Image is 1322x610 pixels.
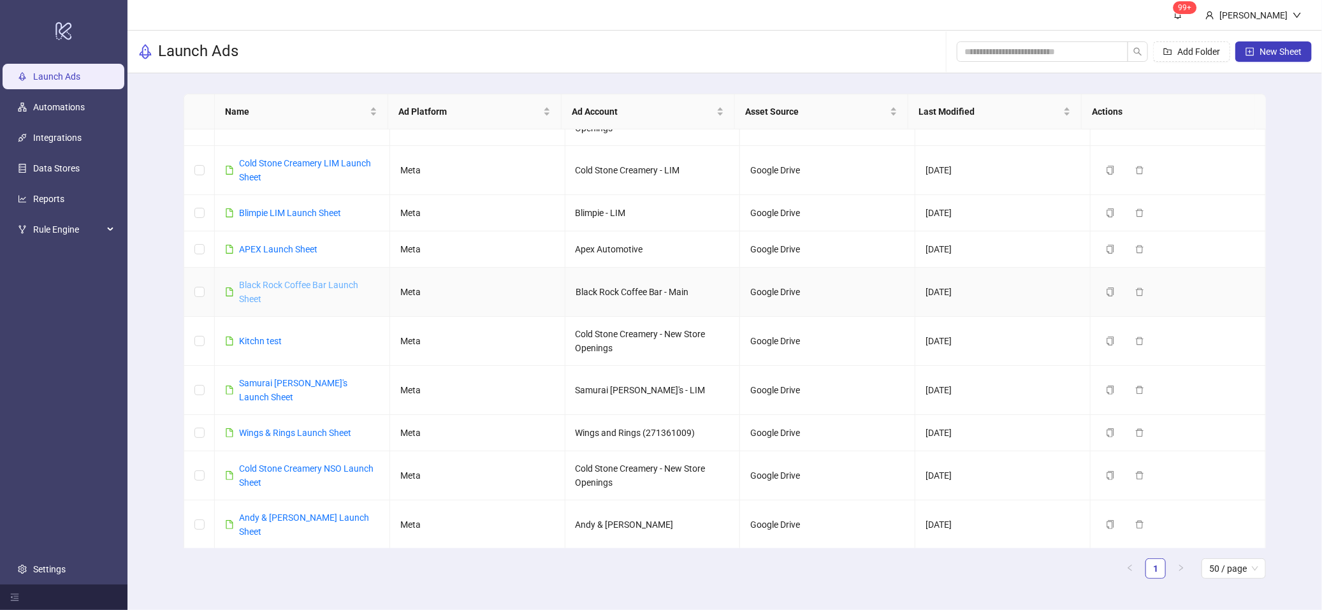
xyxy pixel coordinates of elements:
[239,378,347,402] a: Samurai [PERSON_NAME]'s Launch Sheet
[390,415,565,451] td: Meta
[572,105,714,119] span: Ad Account
[390,195,565,231] td: Meta
[1120,558,1140,579] button: left
[1126,564,1134,572] span: left
[390,231,565,268] td: Meta
[565,195,741,231] td: Blimpie - LIM
[1171,558,1191,579] button: right
[915,415,1091,451] td: [DATE]
[1135,166,1144,175] span: delete
[1135,428,1144,437] span: delete
[225,471,234,480] span: file
[915,451,1091,500] td: [DATE]
[390,146,565,195] td: Meta
[225,428,234,437] span: file
[225,105,367,119] span: Name
[1106,386,1115,395] span: copy
[33,217,103,242] span: Rule Engine
[239,208,341,218] a: Blimpie LIM Launch Sheet
[18,225,27,234] span: fork
[1106,245,1115,254] span: copy
[740,451,915,500] td: Google Drive
[215,94,388,129] th: Name
[33,71,80,82] a: Launch Ads
[565,268,741,317] td: Black Rock Coffee Bar - Main
[1106,428,1115,437] span: copy
[158,41,238,62] h3: Launch Ads
[1171,558,1191,579] li: Next Page
[1120,558,1140,579] li: Previous Page
[1246,47,1254,56] span: plus-square
[390,317,565,366] td: Meta
[225,208,234,217] span: file
[915,231,1091,268] td: [DATE]
[1293,11,1302,20] span: down
[565,366,741,415] td: Samurai [PERSON_NAME]'s - LIM
[225,520,234,529] span: file
[740,415,915,451] td: Google Drive
[1177,564,1185,572] span: right
[735,94,908,129] th: Asset Source
[239,512,369,537] a: Andy & [PERSON_NAME] Launch Sheet
[225,386,234,395] span: file
[33,102,85,112] a: Automations
[1135,520,1144,529] span: delete
[565,231,741,268] td: Apex Automotive
[1145,558,1166,579] li: 1
[33,133,82,143] a: Integrations
[225,166,234,175] span: file
[1135,471,1144,480] span: delete
[915,317,1091,366] td: [DATE]
[1214,8,1293,22] div: [PERSON_NAME]
[740,146,915,195] td: Google Drive
[908,94,1082,129] th: Last Modified
[33,163,80,173] a: Data Stores
[745,105,887,119] span: Asset Source
[565,500,741,549] td: Andy & [PERSON_NAME]
[239,336,282,346] a: Kitchn test
[1205,11,1214,20] span: user
[1106,166,1115,175] span: copy
[225,337,234,345] span: file
[390,500,565,549] td: Meta
[239,280,358,304] a: Black Rock Coffee Bar Launch Sheet
[398,105,541,119] span: Ad Platform
[1106,287,1115,296] span: copy
[915,366,1091,415] td: [DATE]
[1173,1,1197,14] sup: 141
[1135,287,1144,296] span: delete
[565,451,741,500] td: Cold Stone Creamery - New Store Openings
[1082,94,1255,129] th: Actions
[138,44,153,59] span: rocket
[1106,208,1115,217] span: copy
[1235,41,1312,62] button: New Sheet
[239,158,371,182] a: Cold Stone Creamery LIM Launch Sheet
[239,428,351,438] a: Wings & Rings Launch Sheet
[225,287,234,296] span: file
[562,94,735,129] th: Ad Account
[10,593,19,602] span: menu-fold
[740,317,915,366] td: Google Drive
[390,366,565,415] td: Meta
[1153,41,1230,62] button: Add Folder
[740,268,915,317] td: Google Drive
[1106,337,1115,345] span: copy
[1106,520,1115,529] span: copy
[1133,47,1142,56] span: search
[915,268,1091,317] td: [DATE]
[1135,386,1144,395] span: delete
[1209,559,1258,578] span: 50 / page
[33,194,64,204] a: Reports
[1202,558,1266,579] div: Page Size
[390,451,565,500] td: Meta
[1106,471,1115,480] span: copy
[239,463,374,488] a: Cold Stone Creamery NSO Launch Sheet
[390,268,565,317] td: Meta
[1135,337,1144,345] span: delete
[915,195,1091,231] td: [DATE]
[740,500,915,549] td: Google Drive
[565,317,741,366] td: Cold Stone Creamery - New Store Openings
[915,146,1091,195] td: [DATE]
[1135,245,1144,254] span: delete
[1146,559,1165,578] a: 1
